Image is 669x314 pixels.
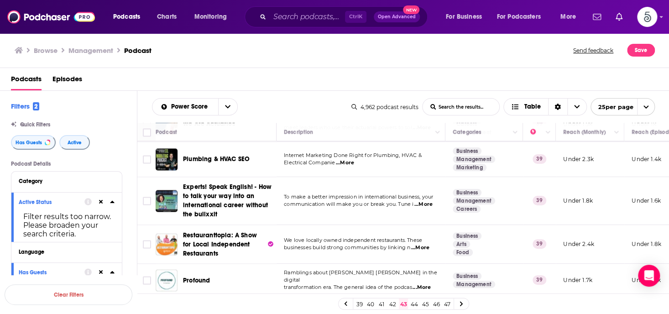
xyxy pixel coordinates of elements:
span: For Podcasters [497,10,541,23]
button: Show profile menu [637,7,657,27]
a: Charts [151,10,182,24]
button: Save [627,44,655,57]
div: Open Intercom Messenger [638,265,660,287]
a: 46 [432,298,441,309]
span: Toggle select row [143,276,151,284]
p: Under 1.8k [563,197,593,204]
p: 39 [533,196,546,205]
a: 44 [410,298,419,309]
p: 39 [533,239,546,248]
a: Business [453,189,481,196]
a: Plumbing & HVAC SEO [183,155,250,164]
div: Category [19,178,109,184]
a: Marketing [453,164,486,171]
a: 47 [443,298,452,309]
span: To make a better impression in international business, your [284,194,433,200]
span: transformation era. The general idea of the podcas [284,284,412,290]
p: Podcast Details [11,161,122,167]
a: Show notifications dropdown [612,9,626,25]
a: Business [453,147,481,155]
span: ...More [414,201,433,208]
div: Description [284,126,313,137]
a: Podchaser - Follow, Share and Rate Podcasts [7,8,95,26]
button: open menu [188,10,239,24]
button: Column Actions [543,127,554,138]
a: Experts! Speak English! - How to talk your way into an international career without the bullxxit [183,183,273,219]
a: 41 [377,298,386,309]
span: Has Guests [16,140,42,145]
a: Restauranttopia: A Show for Local Independent Restaurants [183,230,273,258]
span: communication will make you or break you. Tune i [284,201,413,207]
span: Active [68,140,82,145]
a: Browse [34,46,57,55]
button: Active Status [19,196,84,208]
button: Language [19,246,115,257]
span: New [403,5,419,14]
p: Under 1.6k [632,197,661,204]
h3: Podcast [124,46,152,55]
a: Profound [183,276,210,285]
p: Under 1.4k [632,155,661,163]
button: open menu [218,99,237,115]
div: Power Score [530,126,543,137]
p: Under 1.7k [563,276,592,284]
span: We love locally owned independent restaurants. These [284,237,422,243]
span: Electrical Companie [284,159,335,166]
p: 39 [533,275,546,284]
img: Profound [156,269,178,291]
span: Monitoring [194,10,227,23]
p: Under 2.3k [563,155,594,163]
span: Quick Filters [20,121,50,128]
div: Categories [453,126,481,137]
button: Column Actions [510,127,521,138]
a: Episodes [52,72,82,90]
a: 40 [366,298,375,309]
div: Filter results too narrow. Please broaden your search criteria. [19,212,115,238]
a: Careers [453,205,481,213]
span: Toggle select row [143,240,151,248]
button: open menu [152,104,218,110]
span: Ctrl K [345,11,366,23]
a: Arts [453,241,470,248]
span: Profound [183,276,210,284]
h2: Choose List sort [152,98,238,115]
span: Internet Marketing Done Right for Plumbing, HVAC & [284,152,422,158]
span: businesses build strong communities by linking n [284,244,410,251]
span: ...More [336,159,354,167]
a: 45 [421,298,430,309]
span: Podcasts [113,10,140,23]
a: Food [453,249,473,256]
button: Column Actions [432,127,443,138]
div: Podcast [156,126,177,137]
p: Under 2.4k [563,240,594,248]
p: Under 1.5k [632,276,661,284]
button: open menu [107,10,152,24]
button: Has Guests [19,267,84,278]
div: Active Status [19,199,78,205]
h2: Choose View [503,98,587,115]
span: Experts! Speak English! - How to talk your way into an international career without the bullxxit [183,183,272,218]
span: Toggle select row [143,155,151,163]
a: Business [453,272,481,280]
input: Search podcasts, credits, & more... [270,10,345,24]
a: Podcasts [11,72,42,90]
img: User Profile [637,7,657,27]
span: Power Score [171,104,211,110]
span: Open Advanced [378,15,416,19]
span: For Business [446,10,482,23]
div: Reach (Monthly) [563,126,606,137]
button: Send feedback [570,44,616,57]
button: Active [59,135,90,150]
a: Management [453,156,495,163]
a: Experts! Speak English! - How to talk your way into an international career without the bullxxit [156,190,178,212]
button: Category [19,175,115,187]
div: Language [19,249,109,255]
button: open menu [491,10,554,24]
div: 4,962 podcast results [351,104,418,110]
button: Open AdvancedNew [374,11,420,22]
span: Toggle select row [143,197,151,205]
